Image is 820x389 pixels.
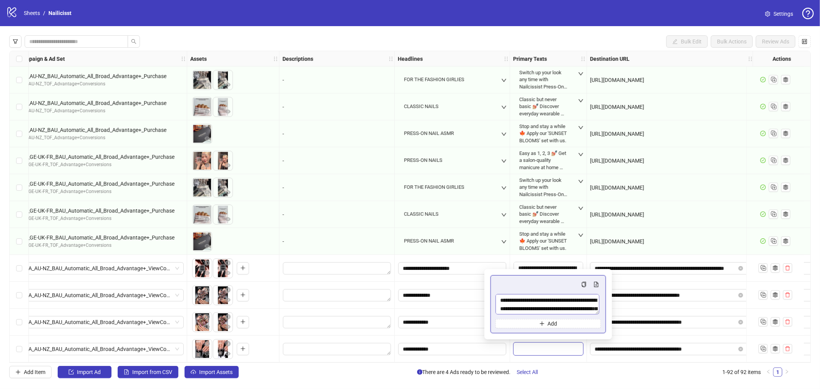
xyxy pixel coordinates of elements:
[508,51,510,66] div: Resize Headlines column
[783,131,788,136] svg: ad template
[203,80,212,90] button: Preview
[764,367,773,377] li: Previous Page
[23,263,179,274] span: TTA_AU-NZ_BAU_Automatic_All_Broad_Advantage+_ViewContent
[77,369,101,375] span: Import Ad
[18,153,184,161] div: TTA_GE-UK-FR_BAU_Automatic_All_Broad_Advantage+_Purchase
[205,216,210,222] span: eye
[213,259,233,278] img: Asset 2
[193,313,212,332] img: Asset 1
[501,212,507,218] span: down
[519,96,568,117] div: Classic but never basic 💅🏼 Discover everyday wearable Press-On Nails and build your nail wardrobe.
[756,35,795,48] button: Review Ads
[770,129,777,137] svg: Duplicate
[205,270,210,276] span: eye
[782,367,792,377] li: Next Page
[283,211,284,218] span: -
[590,238,644,244] span: [URL][DOMAIN_NAME]
[225,324,231,329] span: eye
[519,150,568,171] div: Easy as 1, 2, 3 💅🏼 Get a salon-quality manicure at home with Nailcissist™ Press-On Nails. Handmad...
[760,185,766,190] span: check-circle
[225,341,231,346] span: close-circle
[283,185,284,191] span: -
[193,124,212,143] img: Asset 1
[223,161,233,170] button: Preview
[223,80,233,90] button: Preview
[491,275,606,333] div: Multi-text input container - paste or copy values
[590,158,644,164] span: [URL][DOMAIN_NAME]
[193,70,212,90] img: Asset 1
[213,151,233,170] img: Asset 2
[760,158,766,163] span: check-circle
[417,366,544,378] span: There are 4 Ads ready to be reviewed.
[240,265,246,271] span: plus
[203,286,212,295] button: Delete
[10,309,29,336] div: Select row 91
[18,242,184,249] div: TTA_GE-UK-FR_TOF_Advantage+Conversions
[283,262,391,275] div: Edit values
[205,341,210,346] span: close-circle
[193,97,212,116] img: Asset 1
[213,205,233,224] img: Asset 2
[225,163,231,168] span: eye
[193,339,212,359] img: Asset 1
[802,8,814,19] span: question-circle
[10,201,29,228] div: Select row 87
[748,56,753,62] span: holder
[417,369,422,375] span: info-circle
[590,104,644,110] span: [URL][DOMAIN_NAME]
[722,367,761,377] li: 1-92 of 92 items
[18,107,184,115] div: TTA_AU-NZ_TOF_Advantage+Conversions
[783,211,788,217] svg: ad template
[539,321,545,326] span: plus
[205,163,210,168] span: eye
[711,35,753,48] button: Bulk Actions
[223,313,233,322] button: Delete
[203,313,212,322] button: Delete
[782,367,792,377] button: right
[283,77,284,83] span: -
[388,56,394,62] span: holder
[398,316,507,329] div: Edit values
[578,233,584,238] span: down
[223,296,233,305] button: Preview
[764,367,773,377] button: left
[213,313,233,332] img: Asset 2
[580,56,586,62] span: holder
[519,177,568,198] div: Switch up your look any time with Nailcissist Press-On Nails. Pair them with our Extra-Strong Sti...
[22,9,42,17] a: Sheets
[760,77,766,82] span: check-circle
[10,147,29,174] div: Select row 85
[511,366,544,378] button: Select All
[193,259,212,278] img: Asset 1
[738,293,743,298] span: close-circle
[18,188,184,195] div: TTA_GE-UK-FR_TOF_Advantage+Conversions
[283,104,284,110] span: -
[398,262,507,275] div: Edit values
[193,286,212,305] div: Asset 1
[519,204,568,225] div: Classic but never basic 💅🏼 Discover everyday wearable Press-On Nails and build your nail wardrobe.
[578,206,584,211] span: down
[770,183,777,191] svg: Duplicate
[203,215,212,224] button: Preview
[15,369,21,375] span: plus
[513,55,547,63] strong: Primary Texts
[517,369,538,375] span: Select All
[759,8,799,20] a: Settings
[283,289,391,302] div: Edit values
[738,320,743,324] span: close-circle
[18,99,184,107] div: TTA_AU-NZ_BAU_Automatic_All_Broad_Advantage+_Purchase
[225,216,231,222] span: eye
[223,259,233,268] button: Delete
[765,11,770,17] span: setting
[759,344,767,352] svg: Duplicate
[283,131,284,137] span: -
[770,75,777,83] svg: Duplicate
[773,367,782,377] li: 1
[283,55,313,63] strong: Descriptions
[785,346,790,351] span: delete
[225,287,231,293] span: close-circle
[213,70,233,90] img: Asset 2
[205,287,210,293] span: close-circle
[519,231,568,252] div: Stop and stay a while 🍁 Apply our 'SUNSET BLOOMS' set with us.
